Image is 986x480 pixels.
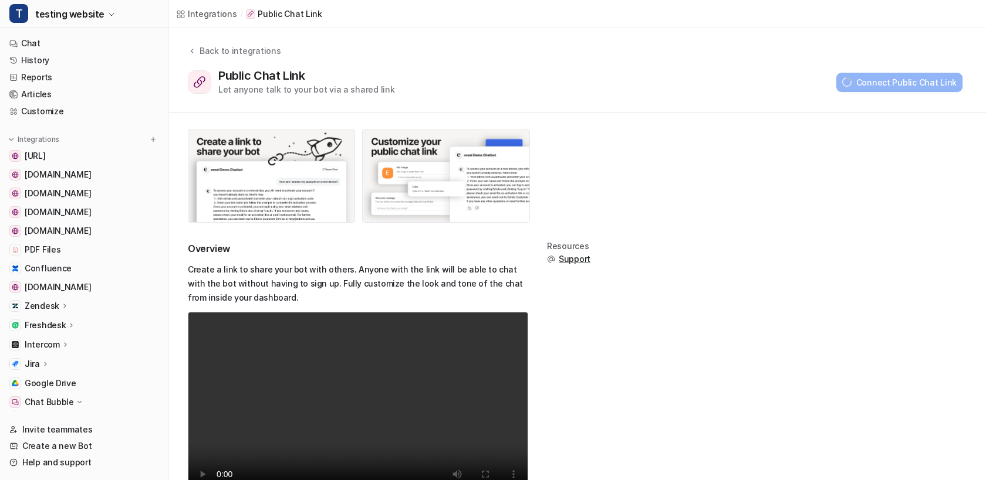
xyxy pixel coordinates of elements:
img: www.eesel.ai [12,152,19,159]
p: Intercom [25,339,60,350]
a: www.cardekho.com[DOMAIN_NAME] [5,279,164,295]
a: Articles [5,86,164,103]
span: Confluence [25,263,72,274]
p: Create a link to share your bot with others. Anyone with the link will be able to chat with the b... [188,263,528,305]
span: Support [559,253,590,265]
a: History [5,52,164,69]
button: Integrations [5,134,63,145]
span: / [241,9,243,19]
a: Help and support [5,454,164,471]
a: Create a new Bot [5,438,164,454]
p: Jira [25,358,40,370]
button: Connect Public Chat Link [836,73,963,92]
img: expand menu [7,135,15,144]
img: Intercom [12,341,19,348]
button: Support [547,253,590,265]
img: Google Drive [12,380,19,387]
a: Chat [5,35,164,52]
span: PDF Files [25,244,60,256]
img: Chat Bubble [12,399,19,406]
img: Zendesk [12,302,19,309]
span: [DOMAIN_NAME] [25,188,91,199]
span: T [9,4,28,23]
a: Reports [5,69,164,86]
img: support.svg [547,255,555,263]
a: Google DriveGoogle Drive [5,375,164,392]
img: Jira [12,360,19,367]
a: support.bikesonline.com.au[DOMAIN_NAME] [5,185,164,202]
div: Let anyone talk to your bot via a shared link [218,83,394,96]
img: www.cardekho.com [12,284,19,291]
img: nri3pl.com [12,209,19,216]
div: Integrations [188,8,237,20]
img: careers-nri3pl.com [12,227,19,234]
div: Back to integrations [196,45,281,57]
span: testing website [35,6,104,22]
a: careers-nri3pl.com[DOMAIN_NAME] [5,223,164,239]
h2: Overview [188,241,528,256]
a: Customize [5,103,164,120]
span: [DOMAIN_NAME] [25,225,91,237]
a: Invite teammates [5,421,164,438]
a: PDF FilesPDF Files [5,241,164,258]
img: Freshdesk [12,322,19,329]
p: Freshdesk [25,319,66,331]
img: support.coursiv.io [12,171,19,178]
img: PDF Files [12,246,19,253]
div: Resources [547,241,590,251]
img: Confluence [12,265,19,272]
div: Public Chat Link [218,69,310,83]
a: nri3pl.com[DOMAIN_NAME] [5,204,164,220]
p: Chat Bubble [25,396,74,408]
p: Integrations [18,135,59,144]
span: [DOMAIN_NAME] [25,206,91,218]
span: [URL] [25,150,46,162]
a: support.coursiv.io[DOMAIN_NAME] [5,166,164,183]
a: Integrations [176,8,237,20]
span: Google Drive [25,377,76,389]
img: menu_add.svg [149,135,157,144]
img: support.bikesonline.com.au [12,190,19,197]
span: [DOMAIN_NAME] [25,281,91,293]
button: Back to integrations [188,45,281,69]
span: [DOMAIN_NAME] [25,169,91,181]
p: Public Chat Link [258,8,322,20]
a: Public Chat Link [246,8,322,20]
p: Zendesk [25,300,59,312]
a: ConfluenceConfluence [5,260,164,277]
a: www.eesel.ai[URL] [5,148,164,164]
